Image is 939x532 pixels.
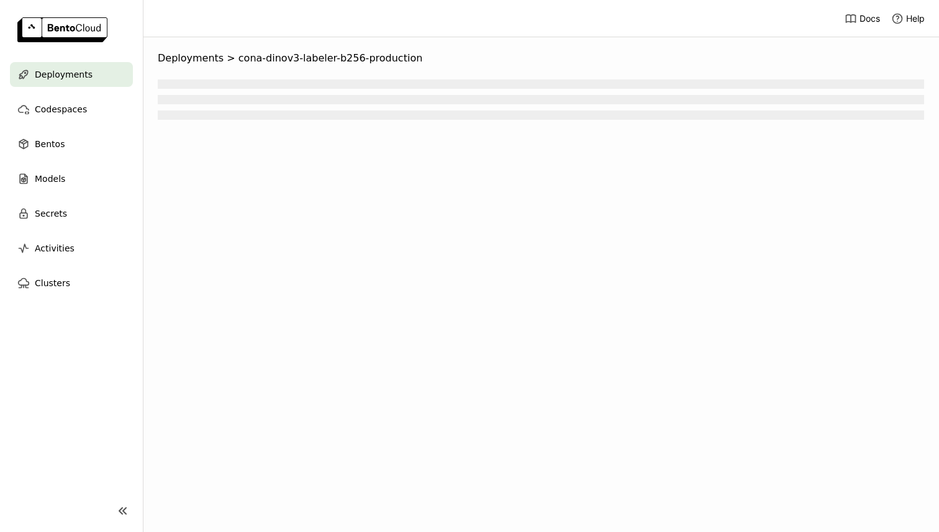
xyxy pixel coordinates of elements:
span: Clusters [35,276,70,291]
div: Help [891,12,925,25]
span: > [224,52,238,65]
span: Help [906,13,925,24]
a: Models [10,166,133,191]
span: Activities [35,241,75,256]
a: Clusters [10,271,133,295]
span: cona-dinov3-labeler-b256-production [238,52,423,65]
a: Activities [10,236,133,261]
span: Secrets [35,206,67,221]
span: Models [35,171,65,186]
nav: Breadcrumbs navigation [158,52,924,65]
span: Docs [860,13,880,24]
span: Bentos [35,137,65,151]
span: Codespaces [35,102,87,117]
span: Deployments [35,67,93,82]
span: Deployments [158,52,224,65]
a: Docs [845,12,880,25]
img: logo [17,17,107,42]
a: Secrets [10,201,133,226]
a: Bentos [10,132,133,156]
